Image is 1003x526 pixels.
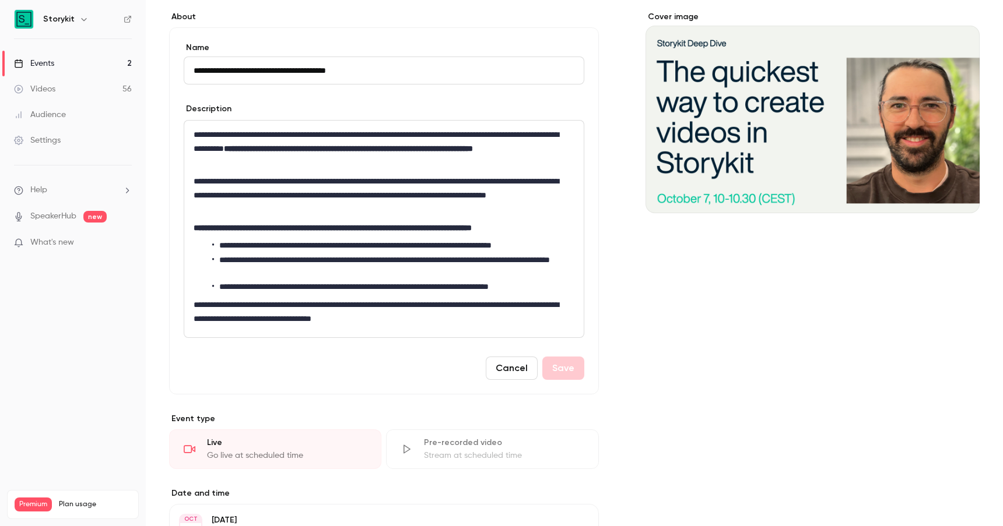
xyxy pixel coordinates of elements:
div: OCT [180,515,201,523]
label: Name [184,42,584,54]
label: About [169,11,599,23]
a: SpeakerHub [30,210,76,223]
div: Videos [14,83,55,95]
div: Audience [14,109,66,121]
div: Go live at scheduled time [207,450,367,461]
span: Help [30,184,47,196]
label: Cover image [646,11,980,23]
iframe: Noticeable Trigger [118,238,132,248]
div: Pre-recorded videoStream at scheduled time [386,429,598,469]
span: Plan usage [59,500,131,509]
label: Description [184,103,232,115]
div: Stream at scheduled time [424,450,584,461]
div: Live [207,437,367,449]
span: new [83,211,107,223]
p: Event type [169,413,599,425]
img: Storykit [15,10,33,29]
div: Settings [14,135,61,146]
div: Pre-recorded video [424,437,584,449]
div: Events [14,58,54,69]
div: LiveGo live at scheduled time [169,429,381,469]
li: help-dropdown-opener [14,184,132,196]
span: What's new [30,236,74,249]
div: editor [184,121,584,337]
label: Date and time [169,488,599,499]
p: [DATE] [212,514,537,526]
button: Cancel [486,356,538,380]
section: Cover image [646,11,980,213]
span: Premium [15,497,52,511]
h6: Storykit [43,13,75,25]
section: description [184,120,584,338]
